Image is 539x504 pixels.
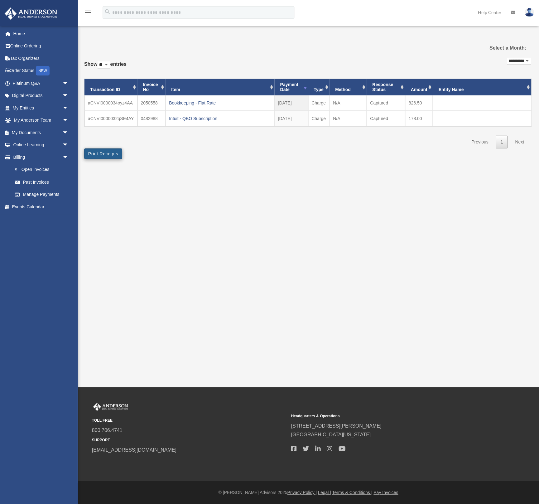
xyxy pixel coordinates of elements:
[62,90,75,102] span: arrow_drop_down
[84,79,137,96] th: Transaction ID: activate to sort column ascending
[9,176,75,188] a: Past Invoices
[461,44,527,52] label: Select a Month:
[433,79,532,96] th: Entity Name: activate to sort column ascending
[9,188,78,201] a: Manage Payments
[330,79,367,96] th: Method: activate to sort column ascending
[4,102,78,114] a: My Entitiesarrow_drop_down
[4,114,78,127] a: My Anderson Teamarrow_drop_down
[92,428,123,433] a: 800.706.4741
[4,90,78,102] a: Digital Productsarrow_drop_down
[318,490,331,495] a: Legal |
[291,413,486,420] small: Headquarters & Operations
[62,77,75,90] span: arrow_drop_down
[84,111,137,126] td: aCNVI0000032qSE4AY
[4,77,78,90] a: Platinum Q&Aarrow_drop_down
[374,490,398,495] a: Pay Invoices
[4,52,78,65] a: Tax Organizers
[4,139,78,151] a: Online Learningarrow_drop_down
[4,126,78,139] a: My Documentsarrow_drop_down
[169,99,271,107] div: Bookkeeping - Flat Rate
[92,448,176,453] a: [EMAIL_ADDRESS][DOMAIN_NAME]
[4,40,78,52] a: Online Ordering
[367,95,406,111] td: Captured
[3,7,59,20] img: Anderson Advisors Platinum Portal
[367,111,406,126] td: Captured
[92,437,287,444] small: SUPPORT
[330,111,367,126] td: N/A
[308,95,330,111] td: Charge
[405,111,433,126] td: 178.00
[4,201,78,213] a: Events Calendar
[62,114,75,127] span: arrow_drop_down
[84,95,137,111] td: aCNVI0000034oyz4AA
[4,65,78,77] a: Order StatusNEW
[62,151,75,164] span: arrow_drop_down
[405,79,433,96] th: Amount: activate to sort column ascending
[62,139,75,152] span: arrow_drop_down
[496,136,508,148] a: 1
[287,490,317,495] a: Privacy Policy |
[98,61,110,69] select: Showentries
[92,418,287,424] small: TOLL FREE
[405,95,433,111] td: 826.50
[511,136,529,148] a: Next
[169,114,271,123] div: Intuit - QBO Subscription
[291,432,371,438] a: [GEOGRAPHIC_DATA][US_STATE]
[137,79,166,96] th: Invoice No: activate to sort column ascending
[84,9,92,16] i: menu
[62,126,75,139] span: arrow_drop_down
[137,111,166,126] td: 0482988
[9,163,78,176] a: $Open Invoices
[18,166,22,174] span: $
[367,79,406,96] th: Response Status: activate to sort column ascending
[104,8,111,15] i: search
[4,151,78,163] a: Billingarrow_drop_down
[137,95,166,111] td: 2050558
[84,60,127,75] label: Show entries
[308,79,330,96] th: Type: activate to sort column ascending
[291,424,382,429] a: [STREET_ADDRESS][PERSON_NAME]
[467,136,493,148] a: Previous
[525,8,534,17] img: User Pic
[275,111,308,126] td: [DATE]
[166,79,275,96] th: Item: activate to sort column ascending
[275,79,308,96] th: Payment Date: activate to sort column ascending
[308,111,330,126] td: Charge
[36,66,50,75] div: NEW
[4,27,78,40] a: Home
[84,148,122,159] button: Print Receipts
[330,95,367,111] td: N/A
[275,95,308,111] td: [DATE]
[92,403,129,411] img: Anderson Advisors Platinum Portal
[78,489,539,497] div: © [PERSON_NAME] Advisors 2025
[62,102,75,114] span: arrow_drop_down
[84,11,92,16] a: menu
[332,490,373,495] a: Terms & Conditions |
